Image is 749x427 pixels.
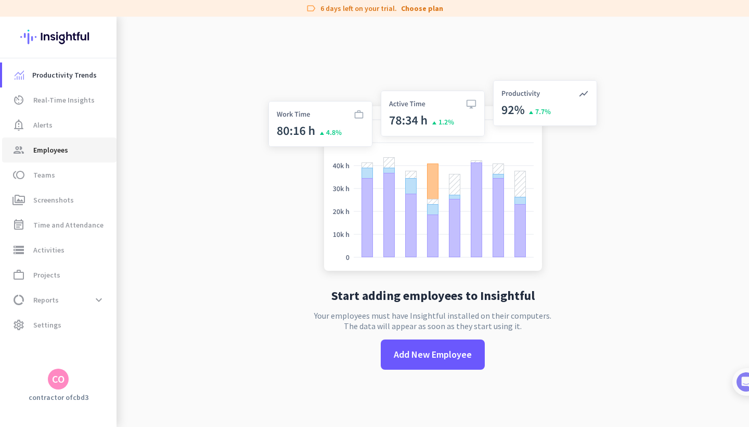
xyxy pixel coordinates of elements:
[12,144,25,156] i: group
[331,290,535,302] h2: Start adding employees to Insightful
[12,194,25,206] i: perm_media
[33,94,95,106] span: Real-Time Insights
[381,340,485,370] button: Add New Employee
[306,3,316,14] i: label
[2,212,117,237] a: event_noteTime and Attendance
[12,269,25,281] i: work_outline
[12,94,25,106] i: av_timer
[33,244,64,256] span: Activities
[12,244,25,256] i: storage
[33,194,74,206] span: Screenshots
[2,62,117,87] a: menu-itemProductivity Trends
[401,3,443,14] a: Choose plan
[12,219,25,231] i: event_note
[33,144,68,156] span: Employees
[2,187,117,212] a: perm_mediaScreenshots
[2,112,117,137] a: notification_importantAlerts
[20,17,96,57] img: Insightful logo
[12,319,25,331] i: settings
[2,137,117,162] a: groupEmployees
[261,74,605,281] img: no-search-results
[2,262,117,287] a: work_outlineProjects
[89,291,108,309] button: expand_more
[33,294,59,306] span: Reports
[33,169,55,181] span: Teams
[33,119,53,131] span: Alerts
[2,162,117,187] a: tollTeams
[12,119,25,131] i: notification_important
[52,374,64,384] div: CO
[33,219,104,231] span: Time and Attendance
[32,69,97,81] span: Productivity Trends
[2,87,117,112] a: av_timerReal-Time Insights
[15,70,24,80] img: menu-item
[2,237,117,262] a: storageActivities
[33,269,60,281] span: Projects
[314,310,551,331] p: Your employees must have Insightful installed on their computers. The data will appear as soon as...
[12,169,25,181] i: toll
[394,348,472,361] span: Add New Employee
[2,287,117,312] a: data_usageReportsexpand_more
[12,294,25,306] i: data_usage
[33,319,61,331] span: Settings
[2,312,117,337] a: settingsSettings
